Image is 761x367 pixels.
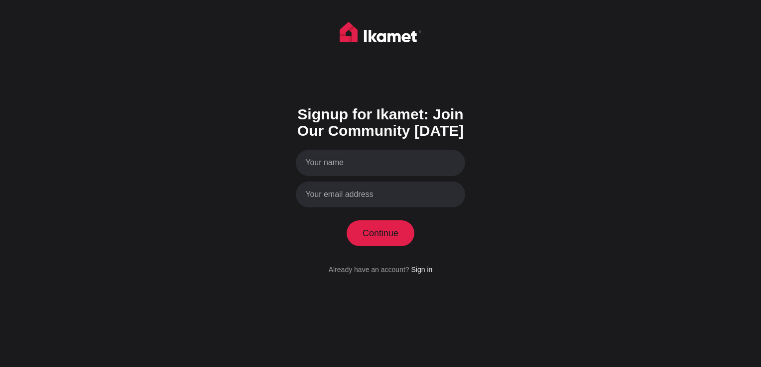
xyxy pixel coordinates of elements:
[296,150,465,176] input: Your name
[329,266,409,274] span: Already have an account?
[296,106,465,139] h1: Signup for Ikamet: Join Our Community [DATE]
[347,220,415,246] button: Continue
[411,266,432,274] a: Sign in
[340,22,421,47] img: Ikamet home
[296,182,465,208] input: Your email address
